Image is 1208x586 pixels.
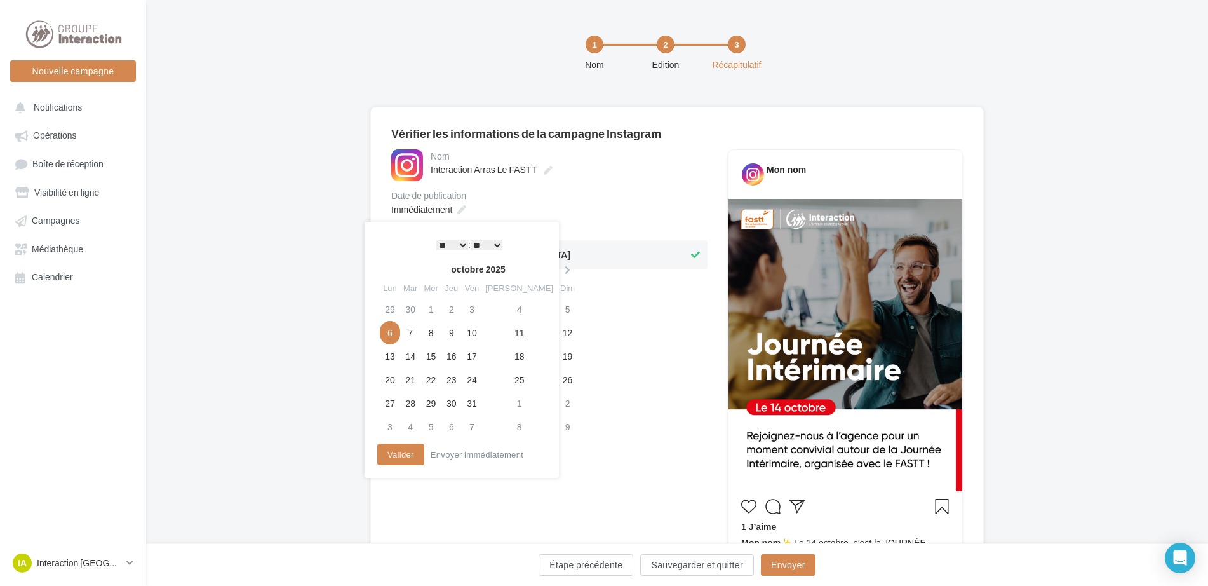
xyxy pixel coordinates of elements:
[482,279,556,297] th: [PERSON_NAME]
[657,36,674,53] div: 2
[482,368,556,392] td: 25
[8,265,138,288] a: Calendrier
[431,164,537,175] span: Interaction Arras Le FASTT
[765,499,781,514] svg: Commenter
[8,237,138,260] a: Médiathèque
[934,499,950,514] svg: Enregistrer
[441,415,462,439] td: 6
[741,499,756,514] svg: J’aime
[8,208,138,231] a: Campagnes
[400,297,420,321] td: 30
[380,392,400,415] td: 27
[380,344,400,368] td: 13
[420,321,441,344] td: 8
[34,102,82,112] span: Notifications
[556,279,579,297] th: Dim
[462,415,482,439] td: 7
[741,521,950,536] div: 1 J’aime
[462,392,482,415] td: 31
[556,321,579,344] td: 12
[377,444,424,465] button: Valider
[441,392,462,415] td: 30
[625,58,706,71] div: Edition
[10,551,136,575] a: IA Interaction [GEOGRAPHIC_DATA]
[462,321,482,344] td: 10
[462,279,482,297] th: Ven
[462,368,482,392] td: 24
[789,499,805,514] svg: Partager la publication
[391,128,963,139] div: Vérifier les informations de la campagne Instagram
[8,152,138,175] a: Boîte de réception
[420,392,441,415] td: 29
[391,191,708,200] div: Date de publication
[34,187,99,198] span: Visibilité en ligne
[400,344,420,368] td: 14
[556,297,579,321] td: 5
[586,36,603,53] div: 1
[441,368,462,392] td: 23
[556,344,579,368] td: 19
[420,368,441,392] td: 22
[380,368,400,392] td: 20
[441,344,462,368] td: 16
[556,415,579,439] td: 9
[400,415,420,439] td: 4
[380,321,400,344] td: 6
[482,344,556,368] td: 18
[741,538,781,548] span: Mon nom
[482,392,556,415] td: 1
[441,321,462,344] td: 9
[482,321,556,344] td: 11
[556,368,579,392] td: 26
[8,123,138,146] a: Opérations
[441,279,462,297] th: Jeu
[441,297,462,321] td: 2
[539,554,633,576] button: Étape précédente
[431,152,705,161] div: Nom
[37,557,121,569] p: Interaction [GEOGRAPHIC_DATA]
[32,158,104,169] span: Boîte de réception
[380,415,400,439] td: 3
[420,297,441,321] td: 1
[426,447,528,462] button: Envoyer immédiatement
[32,215,80,226] span: Campagnes
[8,181,138,203] a: Visibilité en ligne
[761,554,815,576] button: Envoyer
[420,344,441,368] td: 15
[400,279,420,297] th: Mar
[400,392,420,415] td: 28
[420,415,441,439] td: 5
[405,235,534,254] div: :
[391,204,452,215] span: Immédiatement
[462,344,482,368] td: 17
[380,279,400,297] th: Lun
[32,272,73,283] span: Calendrier
[33,130,76,141] span: Opérations
[380,297,400,321] td: 29
[462,297,482,321] td: 3
[767,163,806,176] div: Mon nom
[10,60,136,82] button: Nouvelle campagne
[8,95,133,118] button: Notifications
[400,368,420,392] td: 21
[400,321,420,344] td: 7
[482,415,556,439] td: 8
[728,36,746,53] div: 3
[32,243,83,254] span: Médiathèque
[420,279,441,297] th: Mer
[696,58,777,71] div: Récapitulatif
[554,58,635,71] div: Nom
[482,297,556,321] td: 4
[640,554,753,576] button: Sauvegarder et quitter
[400,260,556,279] th: octobre 2025
[18,557,27,569] span: IA
[1165,543,1195,573] div: Open Intercom Messenger
[556,392,579,415] td: 2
